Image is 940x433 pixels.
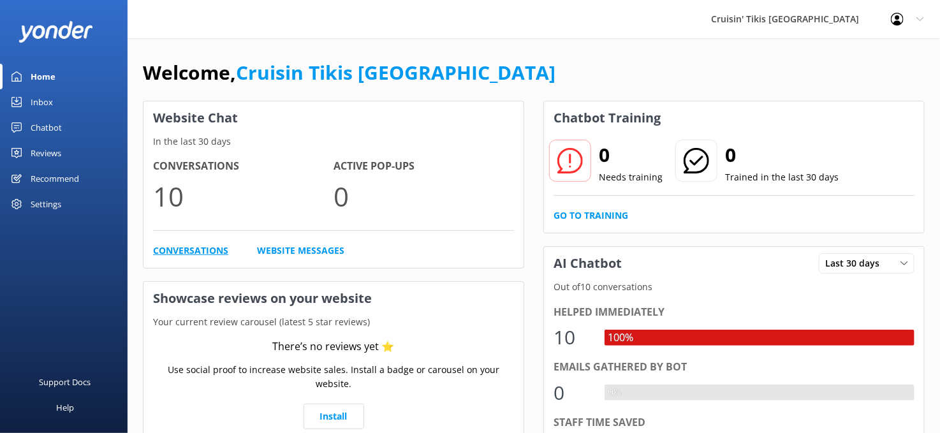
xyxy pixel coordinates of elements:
div: Chatbot [31,115,62,140]
div: Staff time saved [554,415,914,431]
p: 10 [153,175,334,217]
a: Go to Training [554,209,628,223]
div: Emails gathered by bot [554,359,914,376]
div: Settings [31,191,61,217]
p: Use social proof to increase website sales. Install a badge or carousel on your website. [153,363,514,392]
div: Recommend [31,166,79,191]
div: 10 [554,322,592,353]
img: yonder-white-logo.png [19,21,92,42]
div: Support Docs [40,369,91,395]
h3: Website Chat [143,101,524,135]
p: Out of 10 conversations [544,280,924,294]
a: Website Messages [257,244,344,258]
h3: Chatbot Training [544,101,670,135]
div: Inbox [31,89,53,115]
a: Install [304,404,364,429]
div: Help [56,395,74,420]
span: Last 30 days [825,256,887,270]
h2: 0 [599,140,663,170]
div: Home [31,64,55,89]
h4: Active Pop-ups [334,158,514,175]
div: There’s no reviews yet ⭐ [273,339,395,355]
div: Helped immediately [554,304,914,321]
h3: AI Chatbot [544,247,631,280]
h3: Showcase reviews on your website [143,282,524,315]
a: Cruisin Tikis [GEOGRAPHIC_DATA] [236,59,555,85]
p: 0 [334,175,514,217]
p: Your current review carousel (latest 5 star reviews) [143,315,524,329]
div: 0% [605,385,625,401]
p: Trained in the last 30 days [725,170,839,184]
h1: Welcome, [143,57,555,88]
p: Needs training [599,170,663,184]
a: Conversations [153,244,228,258]
p: In the last 30 days [143,135,524,149]
div: 100% [605,330,636,346]
div: Reviews [31,140,61,166]
h2: 0 [725,140,839,170]
h4: Conversations [153,158,334,175]
div: 0 [554,378,592,408]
